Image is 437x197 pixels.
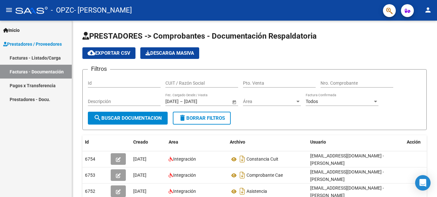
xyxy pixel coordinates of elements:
span: Exportar CSV [88,50,130,56]
span: Acción [407,139,421,145]
span: Creado [133,139,148,145]
button: Descarga Masiva [140,47,199,59]
span: Area [169,139,178,145]
span: Área [243,99,295,104]
button: Exportar CSV [82,47,135,59]
mat-icon: delete [179,114,186,122]
span: - [PERSON_NAME] [74,3,132,17]
button: Borrar Filtros [173,112,231,125]
button: Open calendar [231,98,237,105]
span: Usuario [310,139,326,145]
div: Open Intercom Messenger [415,175,431,191]
mat-icon: menu [5,6,13,14]
button: Buscar Documentacion [88,112,168,125]
span: [EMAIL_ADDRESS][DOMAIN_NAME] - [PERSON_NAME] [310,153,384,166]
span: Constancia Cuit [246,157,278,162]
h3: Filtros [88,64,110,73]
span: Inicio [3,27,20,34]
span: [EMAIL_ADDRESS][DOMAIN_NAME] - [PERSON_NAME] [310,169,384,182]
span: PRESTADORES -> Comprobantes - Documentación Respaldatoria [82,32,317,41]
span: 6754 [85,156,95,162]
span: Id [85,139,89,145]
app-download-masive: Descarga masiva de comprobantes (adjuntos) [140,47,199,59]
span: Integración [173,173,196,178]
input: Fecha fin [184,99,216,104]
datatable-header-cell: Id [82,135,108,149]
span: Integración [173,189,196,194]
span: Asistencia [246,189,267,194]
span: Todos [306,99,318,104]
span: Buscar Documentacion [94,115,162,121]
span: Descarga Masiva [145,50,194,56]
datatable-header-cell: Usuario [308,135,404,149]
span: 6753 [85,173,95,178]
i: Descargar documento [238,170,246,180]
mat-icon: cloud_download [88,49,95,57]
datatable-header-cell: Acción [404,135,436,149]
span: [DATE] [133,173,146,178]
span: 6752 [85,189,95,194]
datatable-header-cell: Archivo [227,135,308,149]
i: Descargar documento [238,186,246,196]
mat-icon: search [94,114,101,122]
span: – [180,99,183,104]
span: - OPZC [51,3,74,17]
span: Archivo [230,139,245,145]
span: Integración [173,156,196,162]
span: [DATE] [133,189,146,194]
span: Borrar Filtros [179,115,225,121]
span: Comprobante Cae [246,173,283,178]
datatable-header-cell: Creado [131,135,166,149]
input: Fecha inicio [165,99,179,104]
span: Prestadores / Proveedores [3,41,62,48]
mat-icon: person [424,6,432,14]
i: Descargar documento [238,154,246,164]
datatable-header-cell: Area [166,135,227,149]
span: [DATE] [133,156,146,162]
